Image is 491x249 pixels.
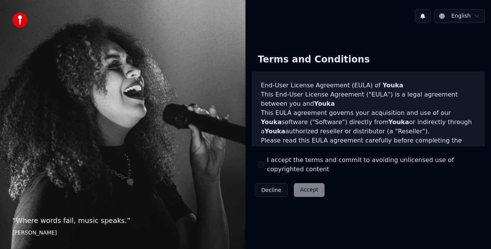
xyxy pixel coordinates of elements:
[366,146,387,153] span: Youka
[261,136,476,173] p: Please read this EULA agreement carefully before completing the installation process and using th...
[265,128,285,135] span: Youka
[389,118,409,126] span: Youka
[261,118,282,126] span: Youka
[12,229,233,237] footer: [PERSON_NAME]
[252,48,376,72] div: Terms and Conditions
[261,81,476,90] h3: End-User License Agreement (EULA) of
[12,215,233,226] p: “ Where words fail, music speaks. ”
[267,156,479,174] label: I accept the terms and commit to avoiding unlicensed use of copyrighted content
[261,108,476,136] p: This EULA agreement governs your acquisition and use of our software ("Software") directly from o...
[314,100,335,107] span: Youka
[261,90,476,108] p: This End-User License Agreement ("EULA") is a legal agreement between you and
[382,82,403,89] span: Youka
[255,183,288,197] button: Decline
[12,12,28,28] img: youka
